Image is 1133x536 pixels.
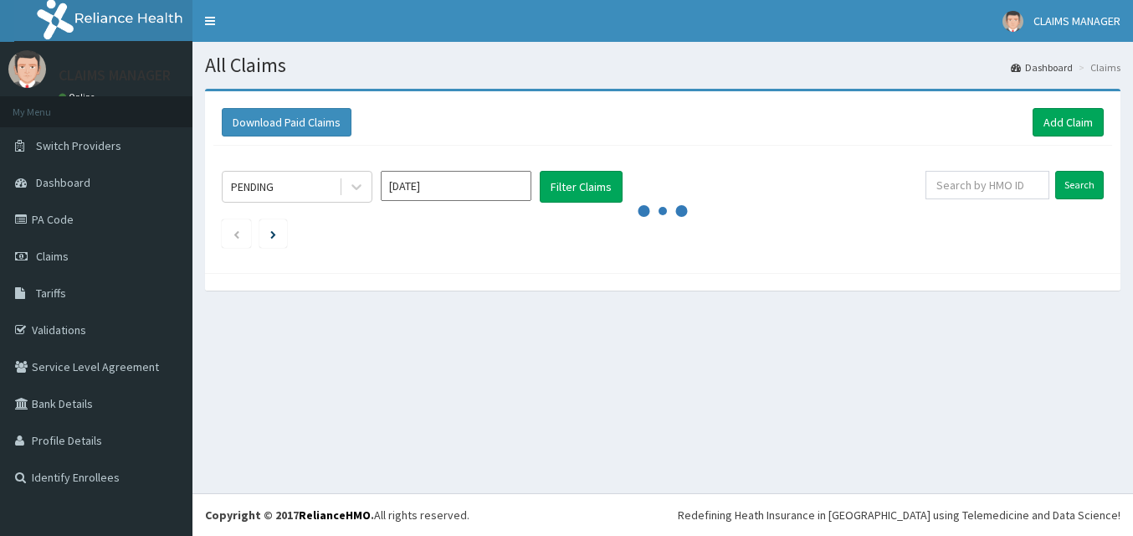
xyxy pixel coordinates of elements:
div: PENDING [231,178,274,195]
button: Filter Claims [540,171,623,203]
span: Tariffs [36,286,66,301]
h1: All Claims [205,54,1120,76]
span: Claims [36,249,69,264]
strong: Copyright © 2017 . [205,508,374,523]
button: Download Paid Claims [222,108,351,137]
a: Previous page [233,226,240,241]
a: RelianceHMO [299,508,371,523]
span: Dashboard [36,175,90,190]
p: CLAIMS MANAGER [59,68,171,83]
img: User Image [8,50,46,88]
img: User Image [1002,11,1023,32]
a: Next page [270,226,276,241]
div: Redefining Heath Insurance in [GEOGRAPHIC_DATA] using Telemedicine and Data Science! [678,507,1120,523]
a: Dashboard [1011,60,1073,75]
a: Online [59,91,99,103]
footer: All rights reserved. [192,493,1133,536]
span: CLAIMS MANAGER [1033,13,1120,28]
svg: audio-loading [638,186,688,236]
input: Search by HMO ID [925,171,1049,199]
input: Select Month and Year [381,171,531,201]
li: Claims [1074,60,1120,75]
span: Switch Providers [36,138,121,153]
a: Add Claim [1033,108,1104,137]
input: Search [1055,171,1104,199]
